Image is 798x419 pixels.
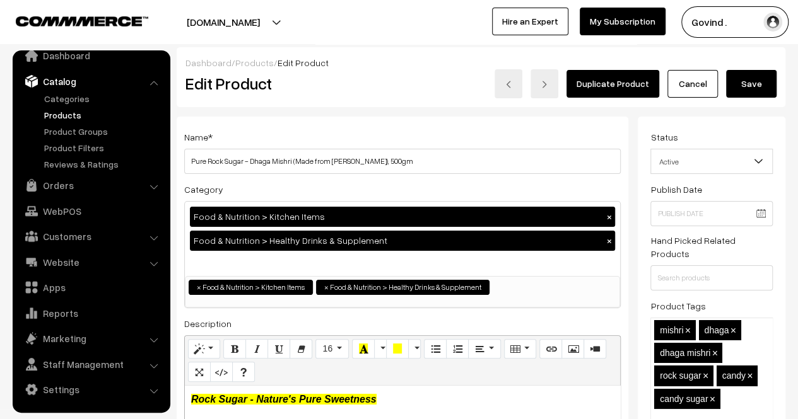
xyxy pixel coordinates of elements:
[315,339,349,359] button: Font Size
[16,378,166,401] a: Settings
[722,370,746,381] span: candy
[650,201,773,226] input: Publish Date
[16,327,166,350] a: Marketing
[681,6,789,38] button: Govind .
[747,394,753,405] span: ×
[660,370,701,381] span: rock sugar
[316,280,490,295] li: Food & Nutrition > Healthy Drinks & Supplement
[184,149,621,174] input: Name
[660,394,708,404] span: candy sugar
[408,339,421,359] button: More Color
[278,57,329,68] span: Edit Product
[185,57,232,68] a: Dashboard
[223,339,246,359] button: Bold (CTRL+B)
[763,13,782,32] img: user
[190,231,615,251] div: Food & Nutrition > Healthy Drinks & Supplement
[267,339,290,359] button: Underline (CTRL+U)
[424,339,447,359] button: Unordered list (CTRL+SHIFT+NUM7)
[232,362,255,382] button: Help
[41,125,166,138] a: Product Groups
[184,183,223,196] label: Category
[16,276,166,299] a: Apps
[16,13,126,28] a: COMMMERCE
[16,200,166,222] a: WebPOS
[650,183,701,196] label: Publish Date
[561,339,584,359] button: Picture
[41,141,166,154] a: Product Filters
[16,225,166,248] a: Customers
[185,74,421,93] h2: Edit Product
[184,317,232,330] label: Description
[566,70,659,98] a: Duplicate Product
[539,339,562,359] button: Link (CTRL+K)
[747,370,753,381] span: ×
[16,16,148,26] img: COMMMERCE
[660,348,710,358] span: dhaga mishri
[603,235,614,246] button: ×
[189,280,313,295] li: Food & Nutrition > Kitchen Items
[705,325,729,335] span: dhaga
[650,130,678,144] label: Status
[188,362,211,382] button: Full Screen
[541,81,548,88] img: right-arrow.png
[446,339,469,359] button: Ordered list (CTRL+SHIFT+NUM8)
[650,149,773,174] span: Active
[710,394,715,405] span: ×
[184,130,213,144] label: Name
[143,6,304,38] button: [DOMAIN_NAME]
[504,339,536,359] button: Table
[580,8,666,35] a: My Subscription
[468,339,500,359] button: Paragraph
[235,57,274,68] a: Products
[386,339,409,359] button: Background Color
[650,234,773,260] label: Hand Picked Related Products
[16,251,166,273] a: Website
[191,394,377,405] b: Rock Sugar - Nature's Pure Sweetness
[667,70,718,98] a: Cancel
[16,70,166,93] a: Catalog
[290,339,312,359] button: Remove Font Style (CTRL+\)
[505,81,512,88] img: left-arrow.png
[16,353,166,376] a: Staff Management
[726,70,777,98] button: Save
[584,339,606,359] button: Video
[374,339,387,359] button: More Color
[41,108,166,122] a: Products
[650,265,773,290] input: Search products
[650,299,705,313] label: Product Tags
[16,302,166,324] a: Reports
[190,207,615,227] div: Food & Nutrition > Kitchen Items
[41,92,166,105] a: Categories
[16,44,166,67] a: Dashboard
[729,394,746,404] span: rock
[41,158,166,171] a: Reviews & Ratings
[245,339,268,359] button: Italic (CTRL+I)
[603,211,614,222] button: ×
[210,362,233,382] button: Code View
[322,343,332,353] span: 16
[16,174,166,197] a: Orders
[660,325,683,335] span: mishri
[324,282,329,293] span: ×
[651,151,772,173] span: Active
[188,339,220,359] button: Style
[703,370,708,381] span: ×
[197,282,201,293] span: ×
[352,339,375,359] button: Recent Color
[492,8,568,35] a: Hire an Expert
[712,348,718,359] span: ×
[185,56,777,69] div: / /
[731,325,736,336] span: ×
[685,325,691,336] span: ×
